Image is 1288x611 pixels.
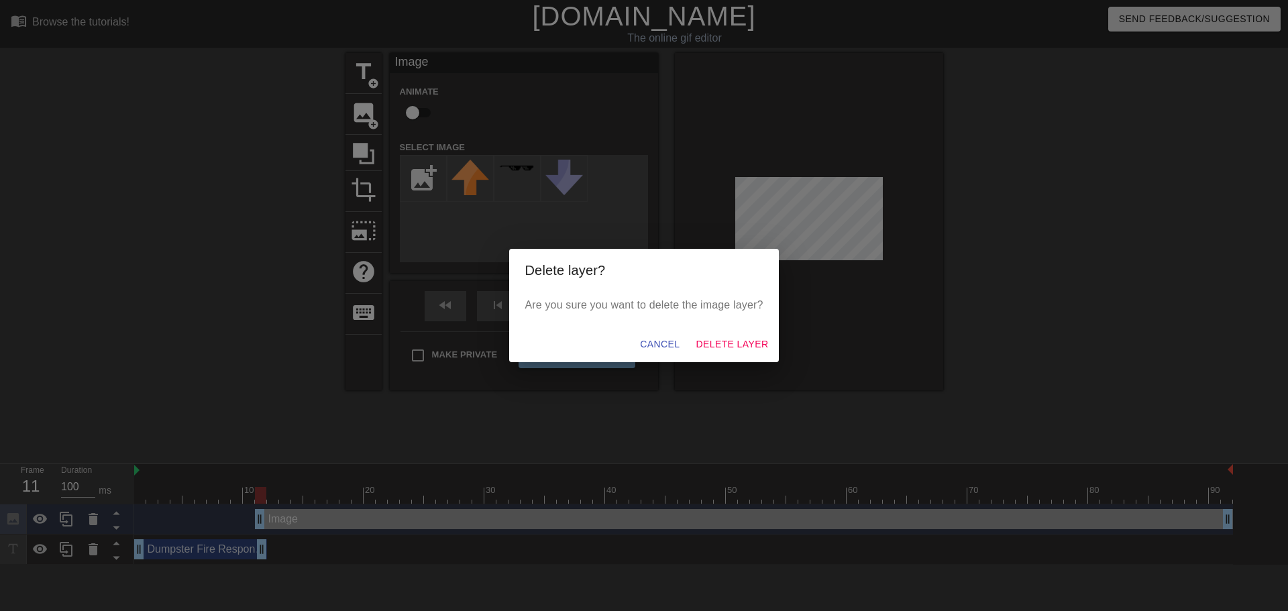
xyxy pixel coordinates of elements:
[525,260,763,281] h2: Delete layer?
[525,297,763,313] p: Are you sure you want to delete the image layer?
[696,336,768,353] span: Delete Layer
[640,336,680,353] span: Cancel
[635,332,685,357] button: Cancel
[690,332,773,357] button: Delete Layer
